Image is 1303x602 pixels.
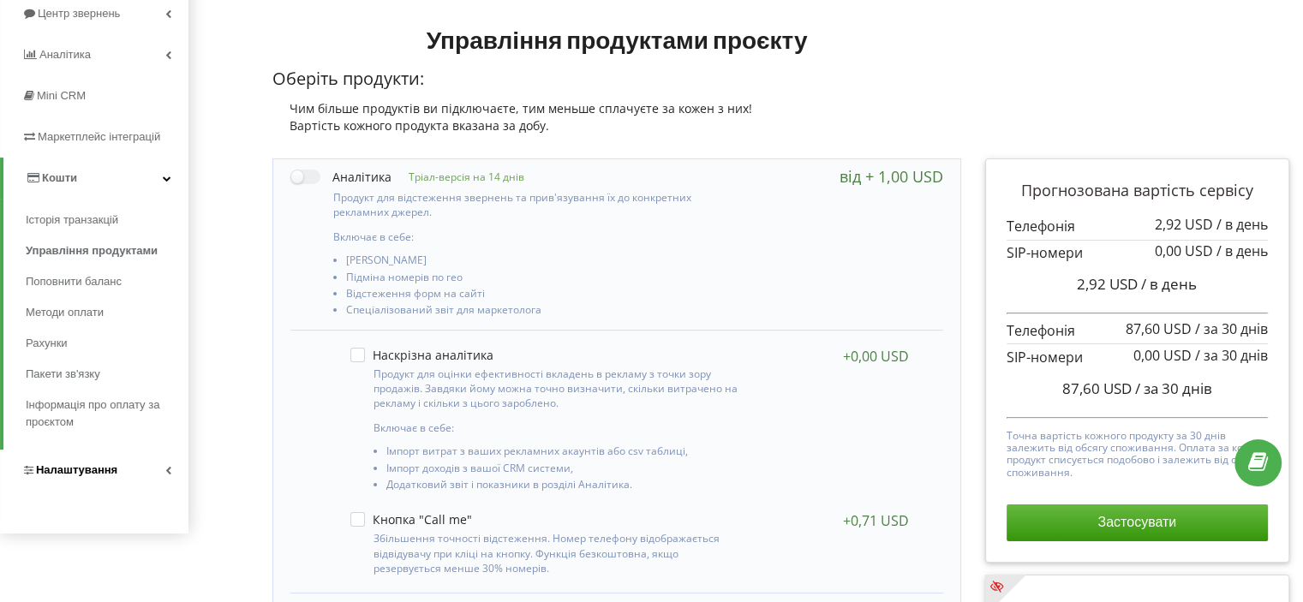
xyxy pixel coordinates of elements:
p: Точна вартість кожного продукту за 30 днів залежить від обсягу споживання. Оплата за кожен продук... [1007,426,1268,480]
span: 87,60 USD [1062,378,1132,398]
span: Інформація про оплату за проєктом [26,396,180,431]
p: Включає в себе: [333,229,747,244]
span: Аналiтика [39,48,91,61]
li: Імпорт витрат з ваших рекламних акаунтів або csv таблиці, [386,445,741,462]
span: Пакети зв'язку [26,366,100,383]
li: Спеціалізований звіт для маркетолога [346,304,747,320]
span: Поповнити баланс [26,273,122,290]
span: 0,00 USD [1133,346,1192,365]
li: Відстеження форм на сайті [346,288,747,304]
span: 2,92 USD [1077,274,1138,294]
span: Методи оплати [26,304,104,321]
label: Аналітика [290,168,391,186]
span: Маркетплейс інтеграцій [38,130,160,143]
p: SIP-номери [1007,348,1268,367]
label: Кнопка "Call me" [350,512,472,527]
span: Mini CRM [37,89,86,102]
a: Інформація про оплату за проєктом [26,390,188,438]
span: Кошти [42,171,77,184]
a: Історія транзакцій [26,205,188,235]
span: Історія транзакцій [26,212,118,229]
p: Продукт для оцінки ефективності вкладень в рекламу з точки зору продажів. Завдяки йому можна точн... [374,367,741,410]
div: +0,71 USD [843,512,909,529]
span: 0,00 USD [1155,241,1213,260]
span: Налаштування [36,463,117,476]
a: Методи оплати [26,297,188,328]
p: Телефонія [1007,321,1268,341]
button: Застосувати [1007,504,1268,540]
span: Управління продуктами [26,242,158,259]
span: / за 30 днів [1195,319,1268,338]
h1: Управління продуктами проєкту [272,24,961,55]
p: Тріал-версія на 14 днів [391,170,524,184]
li: Імпорт доходів з вашої CRM системи, [386,462,741,479]
a: Пакети зв'язку [26,359,188,390]
li: [PERSON_NAME] [346,254,747,271]
p: Збільшення точності відстеження. Номер телефону відображається відвідувачу при кліці на кнопку. Ф... [374,531,741,575]
div: Чим більше продуктів ви підключаєте, тим меньше сплачуєте за кожен з них! [272,100,961,117]
p: Оберіть продукти: [272,67,961,92]
a: Управління продуктами [26,235,188,266]
p: Включає в себе: [374,420,741,435]
span: Рахунки [26,335,68,352]
a: Рахунки [26,328,188,359]
a: Кошти [3,158,188,199]
p: Телефонія [1007,217,1268,236]
span: / в день [1216,241,1268,260]
span: / в день [1216,215,1268,234]
p: Прогнозована вартість сервісу [1007,180,1268,202]
span: / за 30 днів [1135,378,1212,398]
span: Центр звернень [38,7,120,20]
span: / в день [1141,274,1197,294]
span: / за 30 днів [1195,346,1268,365]
a: Поповнити баланс [26,266,188,297]
li: Підміна номерів по гео [346,271,747,288]
div: Вартість кожного продукта вказана за добу. [272,117,961,134]
label: Наскрізна аналітика [350,348,493,362]
span: 87,60 USD [1126,319,1192,338]
span: 2,92 USD [1155,215,1213,234]
li: Додатковий звіт і показники в розділі Аналітика. [386,479,741,495]
div: +0,00 USD [843,348,909,365]
div: від + 1,00 USD [840,168,943,185]
p: SIP-номери [1007,243,1268,263]
p: Продукт для відстеження звернень та прив'язування їх до конкретних рекламних джерел. [333,190,747,219]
